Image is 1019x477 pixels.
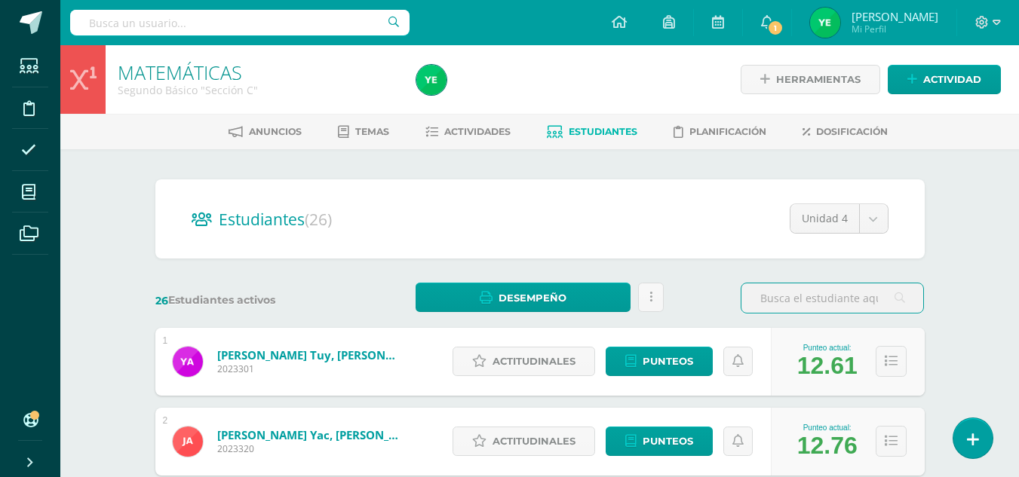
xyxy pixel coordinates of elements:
span: Herramientas [776,66,861,93]
span: (26) [305,209,332,230]
div: Segundo Básico 'Sección C' [118,83,398,97]
a: Temas [338,120,389,144]
a: Planificación [674,120,766,144]
a: Dosificación [803,120,888,144]
a: Punteos [606,427,713,456]
span: 26 [155,294,168,307]
label: Estudiantes activos [155,293,339,307]
a: [PERSON_NAME] Yac, [PERSON_NAME] [217,427,398,442]
span: Actividad [923,66,981,93]
img: 4ea334474c4703b1ef172f7c323679cf.png [416,65,447,95]
a: Desempeño [416,283,631,312]
span: Desempeño [499,284,566,312]
div: 2 [163,415,168,426]
a: Actitudinales [453,427,595,456]
a: Punteos [606,347,713,376]
span: Actitudinales [493,427,575,455]
img: 04f940f2c567ea6d80a2d5c28c983a7d.png [173,347,203,377]
span: Anuncios [249,126,302,137]
span: Actividades [444,126,511,137]
a: [PERSON_NAME] Tuy, [PERSON_NAME] [217,347,398,362]
div: 1 [163,335,168,346]
a: Actividad [888,65,1001,94]
img: 4ea334474c4703b1ef172f7c323679cf.png [810,8,840,38]
div: Punteo actual: [797,423,858,432]
a: MATEMÁTICAS [118,60,242,85]
a: Actividades [425,120,511,144]
a: Anuncios [229,120,302,144]
h1: MATEMÁTICAS [118,62,398,83]
span: 2023320 [217,442,398,455]
span: Unidad 4 [802,204,848,233]
a: Unidad 4 [790,204,888,233]
div: 12.76 [797,432,858,460]
a: Actitudinales [453,347,595,376]
span: 2023301 [217,362,398,375]
span: Estudiantes [569,126,637,137]
input: Busca el estudiante aquí... [741,283,923,313]
img: 2c8247fc71aa58fd2679c7b24263fd0c.png [173,427,203,457]
span: Temas [355,126,389,137]
span: Planificación [689,126,766,137]
a: Herramientas [741,65,880,94]
span: [PERSON_NAME] [852,9,938,24]
a: Estudiantes [547,120,637,144]
span: Estudiantes [219,209,332,230]
input: Busca un usuario... [70,10,410,35]
span: Mi Perfil [852,23,938,35]
span: Punteos [643,347,693,375]
div: Punteo actual: [797,344,858,352]
span: Actitudinales [493,347,575,375]
div: 12.61 [797,352,858,380]
span: Dosificación [816,126,888,137]
span: 1 [767,20,784,36]
span: Punteos [643,427,693,455]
